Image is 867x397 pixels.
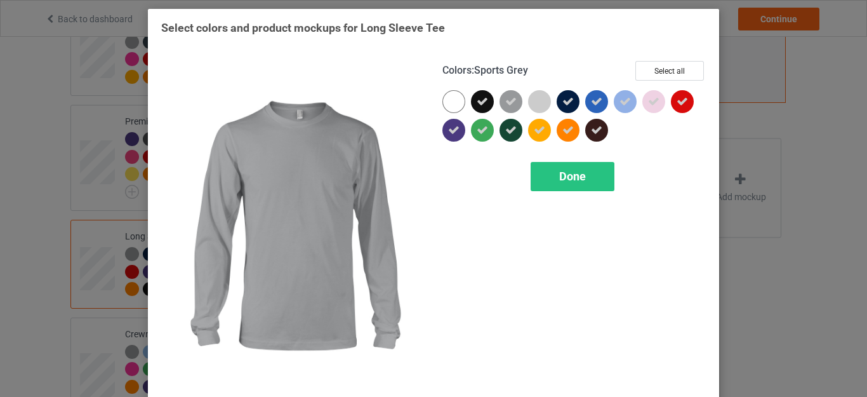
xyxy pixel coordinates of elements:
span: Select colors and product mockups for Long Sleeve Tee [161,21,445,34]
span: Done [559,170,586,183]
h4: : [442,64,528,77]
button: Select all [635,61,704,81]
span: Colors [442,64,472,76]
img: regular.jpg [161,61,425,391]
span: Sports Grey [474,64,528,76]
